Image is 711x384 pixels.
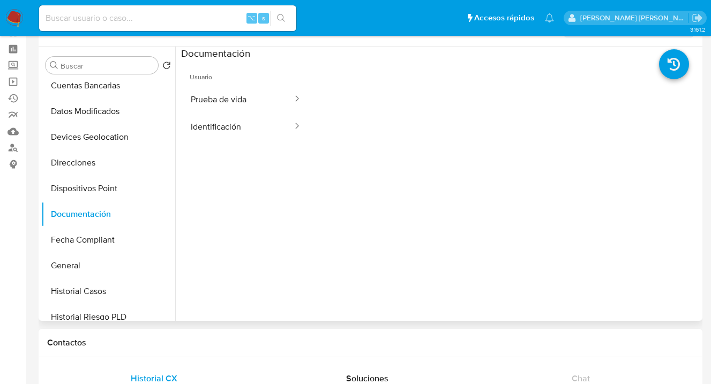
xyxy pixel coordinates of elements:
button: search-icon [270,11,292,26]
button: Buscar [50,61,58,70]
button: Fecha Compliant [41,227,175,253]
input: Buscar usuario o caso... [39,11,296,25]
button: Devices Geolocation [41,124,175,150]
button: Historial Casos [41,278,175,304]
input: Buscar [61,61,154,71]
button: Volver al orden por defecto [162,61,171,73]
button: Historial Riesgo PLD [41,304,175,330]
button: Documentación [41,201,175,227]
button: Cuentas Bancarias [41,73,175,99]
a: Notificaciones [545,13,554,22]
button: Dispositivos Point [41,176,175,201]
button: Datos Modificados [41,99,175,124]
button: General [41,253,175,278]
span: Accesos rápidos [474,12,534,24]
a: Salir [692,12,703,24]
h1: Contactos [47,337,694,348]
span: s [262,13,265,23]
span: 3.161.2 [690,25,706,34]
button: Direcciones [41,150,175,176]
span: ⌥ [248,13,256,23]
p: juanpablo.jfernandez@mercadolibre.com [580,13,688,23]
